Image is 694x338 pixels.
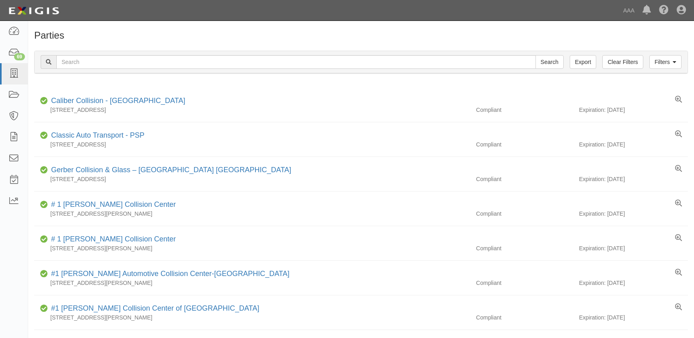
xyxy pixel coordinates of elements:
[579,106,688,114] div: Expiration: [DATE]
[470,313,579,322] div: Compliant
[40,237,48,242] i: Compliant
[34,279,470,287] div: [STREET_ADDRESS][PERSON_NAME]
[51,166,291,174] a: Gerber Collision & Glass – [GEOGRAPHIC_DATA] [GEOGRAPHIC_DATA]
[51,235,176,243] a: # 1 [PERSON_NAME] Collision Center
[48,96,185,106] div: Caliber Collision - Gainesville
[14,53,25,60] div: 69
[675,303,682,311] a: View results summary
[675,200,682,208] a: View results summary
[51,270,290,278] a: #1 [PERSON_NAME] Automotive Collision Center-[GEOGRAPHIC_DATA]
[579,175,688,183] div: Expiration: [DATE]
[34,313,470,322] div: [STREET_ADDRESS][PERSON_NAME]
[40,306,48,311] i: Compliant
[34,210,470,218] div: [STREET_ADDRESS][PERSON_NAME]
[675,234,682,242] a: View results summary
[56,55,536,69] input: Search
[40,202,48,208] i: Compliant
[34,106,470,114] div: [STREET_ADDRESS]
[40,98,48,104] i: Compliant
[675,269,682,277] a: View results summary
[34,244,470,252] div: [STREET_ADDRESS][PERSON_NAME]
[470,175,579,183] div: Compliant
[6,4,62,18] img: logo-5460c22ac91f19d4615b14bd174203de0afe785f0fc80cf4dbbc73dc1793850b.png
[51,200,176,208] a: # 1 [PERSON_NAME] Collision Center
[579,210,688,218] div: Expiration: [DATE]
[48,234,176,245] div: # 1 Cochran Collision Center
[470,106,579,114] div: Compliant
[48,130,144,141] div: Classic Auto Transport - PSP
[34,140,470,148] div: [STREET_ADDRESS]
[48,303,259,314] div: #1 Cochran Collision Center of Greensburg
[40,271,48,277] i: Compliant
[570,55,596,69] a: Export
[619,2,638,19] a: AAA
[579,140,688,148] div: Expiration: [DATE]
[40,167,48,173] i: Compliant
[51,131,144,139] a: Classic Auto Transport - PSP
[602,55,643,69] a: Clear Filters
[34,30,688,41] h1: Parties
[48,165,291,175] div: Gerber Collision & Glass – Houston Brighton
[579,279,688,287] div: Expiration: [DATE]
[579,244,688,252] div: Expiration: [DATE]
[579,313,688,322] div: Expiration: [DATE]
[51,97,185,105] a: Caliber Collision - [GEOGRAPHIC_DATA]
[40,133,48,138] i: Compliant
[675,165,682,173] a: View results summary
[470,279,579,287] div: Compliant
[535,55,564,69] input: Search
[34,175,470,183] div: [STREET_ADDRESS]
[470,244,579,252] div: Compliant
[48,200,176,210] div: # 1 Cochran Collision Center
[470,140,579,148] div: Compliant
[48,269,290,279] div: #1 Cochran Automotive Collision Center-Monroeville
[659,6,669,15] i: Help Center - Complianz
[675,130,682,138] a: View results summary
[51,304,259,312] a: #1 [PERSON_NAME] Collision Center of [GEOGRAPHIC_DATA]
[649,55,682,69] a: Filters
[470,210,579,218] div: Compliant
[675,96,682,104] a: View results summary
